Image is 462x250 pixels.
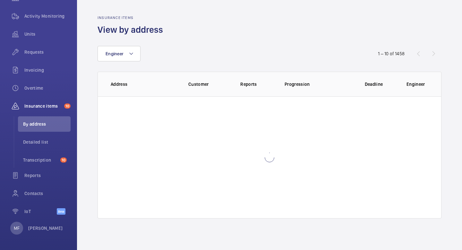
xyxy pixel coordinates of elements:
[188,81,223,87] p: Customer
[24,31,71,37] span: Units
[378,50,405,57] div: 1 – 10 of 1458
[57,208,65,215] span: Beta
[406,81,428,87] p: Engineer
[111,81,178,87] p: Address
[24,103,62,109] span: Insurance items
[24,67,71,73] span: Invoicing
[98,24,167,36] h1: View by address
[23,157,58,163] span: Transcription
[24,13,71,19] span: Activity Monitoring
[106,51,124,56] span: Engineer
[64,103,71,109] span: 10
[24,85,71,91] span: Overtime
[356,81,392,87] p: Deadline
[24,172,71,179] span: Reports
[98,46,141,61] button: Engineer
[60,157,67,163] span: 10
[28,225,63,231] p: [PERSON_NAME]
[227,81,270,87] p: Reports
[24,190,71,197] span: Contacts
[24,208,57,215] span: IoT
[23,121,71,127] span: By address
[285,81,351,87] p: Progression
[23,139,71,145] span: Detailed list
[98,15,167,20] h2: Insurance items
[14,225,20,231] p: MF
[24,49,71,55] span: Requests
